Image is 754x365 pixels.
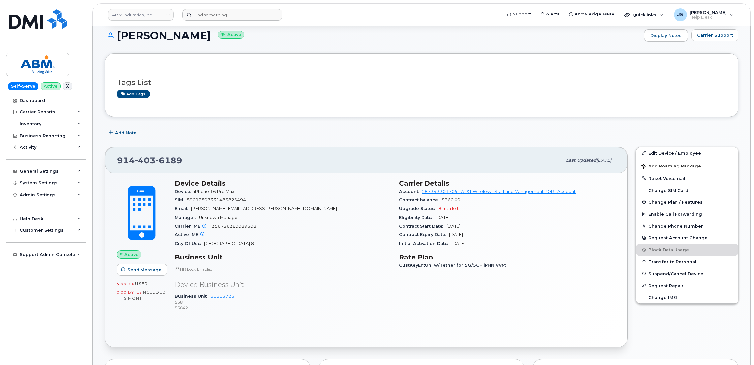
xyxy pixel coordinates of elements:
span: Change Plan / Features [648,200,703,205]
button: Add Note [105,127,142,139]
span: Enable Call Forwarding [648,212,702,217]
h3: Rate Plan [399,253,615,261]
button: Reset Voicemail [636,172,738,184]
span: [DATE] [446,224,460,228]
span: 6189 [156,155,182,165]
span: Device [175,189,194,194]
span: CustKeyEntUnl w/Tether for 5G/5G+ iPHN VVM [399,263,509,268]
p: Device Business Unit [175,280,391,289]
span: Support [513,11,531,17]
span: $360.00 [442,198,460,202]
p: HR Lock Enabled [175,266,391,272]
a: Edit Device / Employee [636,147,738,159]
span: used [135,281,148,286]
span: Quicklinks [632,12,656,17]
span: [PERSON_NAME][EMAIL_ADDRESS][PERSON_NAME][DOMAIN_NAME] [191,206,337,211]
span: Manager [175,215,199,220]
button: Change IMEI [636,291,738,303]
span: Alerts [546,11,560,17]
span: Add Roaming Package [641,164,701,170]
button: Transfer to Personal [636,256,738,268]
button: Enable Call Forwarding [636,208,738,220]
span: 356726380089508 [212,224,256,228]
span: [GEOGRAPHIC_DATA] 8 [204,241,254,246]
button: Block Data Usage [636,244,738,256]
button: Change Phone Number [636,220,738,232]
span: — [210,232,214,237]
span: 89012807331485825494 [187,198,246,202]
input: Find something... [182,9,282,21]
span: Knowledge Base [575,11,614,17]
button: Change Plan / Features [636,196,738,208]
span: 914 [117,155,182,165]
span: [DATE] [449,232,463,237]
span: Contract Start Date [399,224,446,228]
span: Last updated [566,158,596,163]
span: JS [677,11,684,19]
span: Unknown Manager [199,215,239,220]
span: Upgrade Status [399,206,438,211]
p: 558 [175,299,391,305]
h1: [PERSON_NAME] [105,30,641,41]
span: Help Desk [690,15,727,20]
button: Suspend/Cancel Device [636,268,738,280]
a: Add tags [117,90,150,98]
h3: Device Details [175,179,391,187]
p: 55842 [175,305,391,311]
a: Alerts [536,8,564,21]
span: [DATE] [435,215,450,220]
span: 5.22 GB [117,282,135,286]
span: Add Note [115,130,137,136]
button: Request Repair [636,280,738,291]
h3: Tags List [117,78,726,87]
h3: Carrier Details [399,179,615,187]
button: Send Message [117,264,167,276]
span: Account [399,189,422,194]
span: Active IMEI [175,232,210,237]
span: Eligibility Date [399,215,435,220]
span: 0.00 Bytes [117,290,142,295]
span: Suspend/Cancel Device [648,271,703,276]
a: Support [502,8,536,21]
a: 287343301705 - AT&T Wireless - Staff and Management PORT Account [422,189,576,194]
button: Carrier Support [691,29,738,41]
span: Initial Activation Date [399,241,451,246]
button: Change SIM Card [636,184,738,196]
small: Active [218,31,244,39]
div: Quicklinks [620,8,668,21]
span: Business Unit [175,294,210,299]
span: [PERSON_NAME] [690,10,727,15]
span: Active [124,251,139,258]
button: Add Roaming Package [636,159,738,172]
span: City Of Use [175,241,204,246]
a: Display Notes [644,29,688,42]
h3: Business Unit [175,253,391,261]
span: Send Message [127,267,162,273]
a: 61613725 [210,294,234,299]
a: ABM Industries, Inc. [108,9,174,21]
span: Email [175,206,191,211]
span: 403 [135,155,156,165]
span: included this month [117,290,166,301]
span: Contract Expiry Date [399,232,449,237]
span: 8 mth left [438,206,459,211]
span: Carrier Support [697,32,733,38]
span: iPhone 16 Pro Max [194,189,234,194]
span: Carrier IMEI [175,224,212,228]
span: [DATE] [596,158,611,163]
span: SIM [175,198,187,202]
button: Request Account Change [636,232,738,244]
span: Contract balance [399,198,442,202]
div: Jacob Shepherd [669,8,738,21]
span: [DATE] [451,241,465,246]
a: Knowledge Base [564,8,619,21]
